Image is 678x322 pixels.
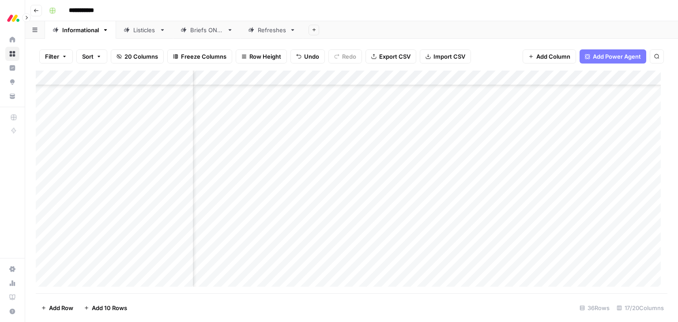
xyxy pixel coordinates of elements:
[613,301,667,315] div: 17/20 Columns
[258,26,286,34] div: Refreshes
[5,7,19,29] button: Workspace: Monday.com
[5,47,19,61] a: Browse
[5,262,19,276] a: Settings
[236,49,287,64] button: Row Height
[49,303,73,312] span: Add Row
[79,301,132,315] button: Add 10 Rows
[523,49,576,64] button: Add Column
[124,52,158,61] span: 20 Columns
[116,21,173,39] a: Listicles
[5,290,19,304] a: Learning Hub
[36,301,79,315] button: Add Row
[290,49,325,64] button: Undo
[433,52,465,61] span: Import CSV
[82,52,94,61] span: Sort
[304,52,319,61] span: Undo
[5,89,19,103] a: Your Data
[167,49,232,64] button: Freeze Columns
[5,10,21,26] img: Monday.com Logo
[62,26,99,34] div: Informational
[45,21,116,39] a: Informational
[5,276,19,290] a: Usage
[241,21,303,39] a: Refreshes
[5,304,19,318] button: Help + Support
[420,49,471,64] button: Import CSV
[92,303,127,312] span: Add 10 Rows
[580,49,646,64] button: Add Power Agent
[190,26,223,34] div: Briefs ONLY
[5,75,19,89] a: Opportunities
[365,49,416,64] button: Export CSV
[249,52,281,61] span: Row Height
[133,26,156,34] div: Listicles
[5,33,19,47] a: Home
[5,61,19,75] a: Insights
[342,52,356,61] span: Redo
[379,52,411,61] span: Export CSV
[173,21,241,39] a: Briefs ONLY
[181,52,226,61] span: Freeze Columns
[328,49,362,64] button: Redo
[576,301,613,315] div: 36 Rows
[45,52,59,61] span: Filter
[39,49,73,64] button: Filter
[593,52,641,61] span: Add Power Agent
[76,49,107,64] button: Sort
[536,52,570,61] span: Add Column
[111,49,164,64] button: 20 Columns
